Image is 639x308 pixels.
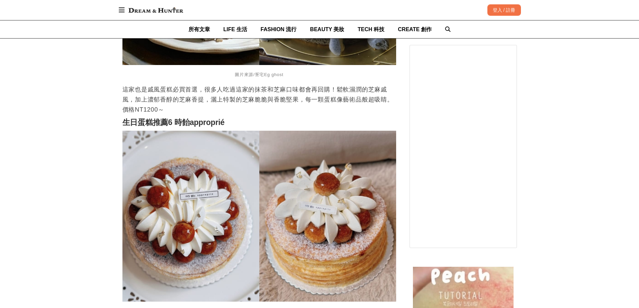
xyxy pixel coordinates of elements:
[223,26,247,32] span: LIFE 生活
[122,118,225,127] strong: 生日蛋糕推薦6 時飴approprié
[223,20,247,38] a: LIFE 生活
[487,4,521,16] div: 登入 / 註冊
[189,26,210,32] span: 所有文章
[189,20,210,38] a: 所有文章
[398,20,432,38] a: CREATE 創作
[398,26,432,32] span: CREATE 創作
[122,84,396,115] p: 這家也是戚風蛋糕必買首選，很多人吃過這家的抹茶和芝麻口味都會再回購！鬆軟濕潤的芝麻戚風，加上濃郁香醇的芝麻香提，灑上特製的芝麻脆脆與香脆堅果，每一顆蛋糕像藝術品般超吸睛。價格NT1200～
[358,26,384,32] span: TECH 科技
[261,20,297,38] a: FASHION 流行
[261,26,297,32] span: FASHION 流行
[358,20,384,38] a: TECH 科技
[125,4,187,16] img: Dream & Hunter
[235,72,283,77] span: 圖片來源/疍宅Eg ghost
[310,26,344,32] span: BEAUTY 美妝
[310,20,344,38] a: BEAUTY 美妝
[122,131,396,302] img: 生日蛋糕推薦！IG人氣爆棚8家「台北蛋糕店」保證不踩雷，壽星吃了心滿意足下次又再訂！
